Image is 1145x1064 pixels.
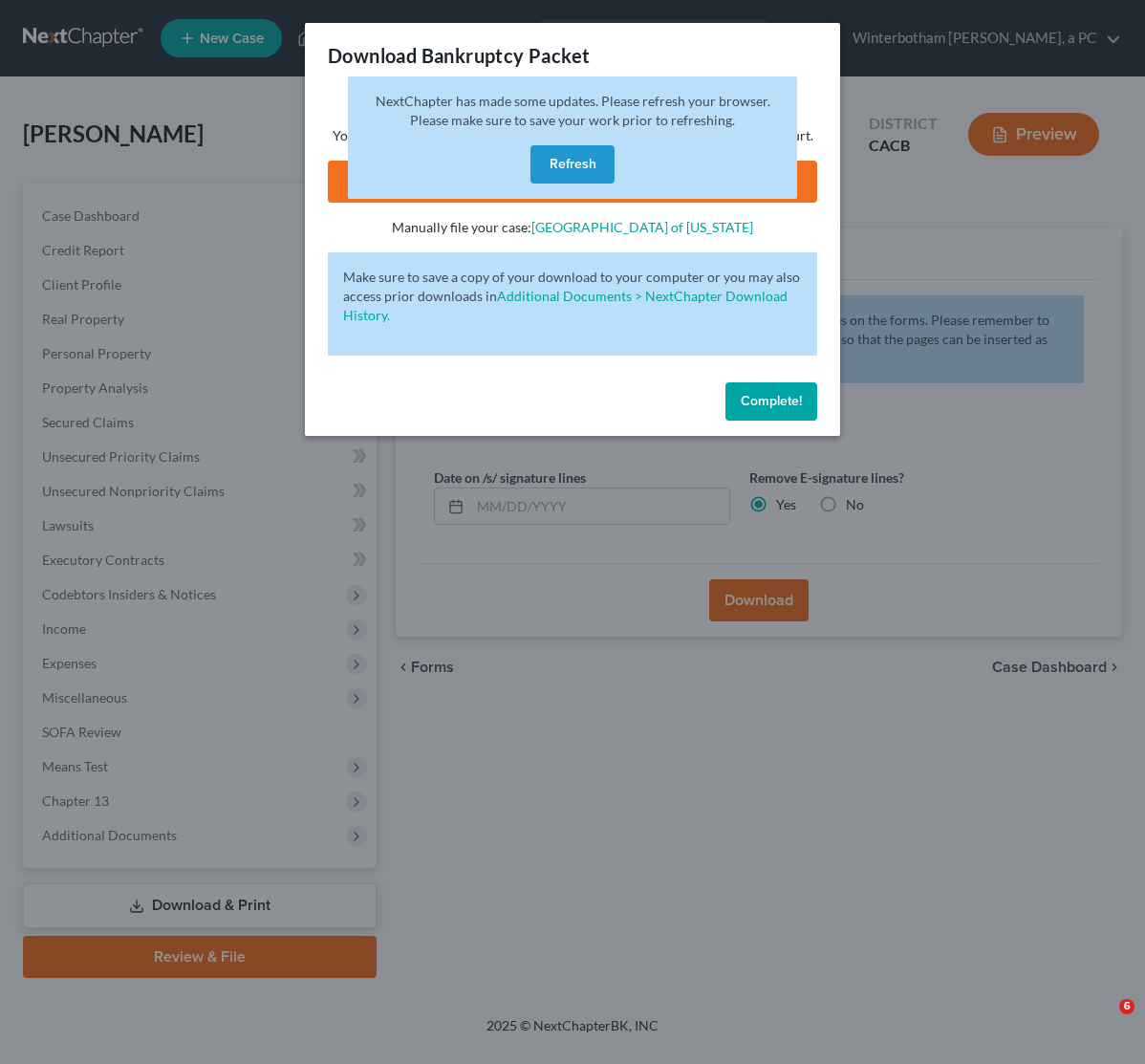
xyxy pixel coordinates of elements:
[725,382,817,421] button: Complete!
[328,88,817,119] h3: Hooray!
[343,268,802,325] p: Make sure to save a copy of your download to your computer or you may also access prior downloads in
[531,219,753,235] a: [GEOGRAPHIC_DATA] of [US_STATE]
[1119,999,1134,1014] span: 6
[741,393,802,409] span: Complete!
[376,93,770,128] span: NextChapter has made some updates. Please refresh your browser. Please make sure to save your wor...
[1080,999,1126,1045] iframe: Intercom live chat
[328,126,817,145] p: Your case was successfully merged and ready for filing with the bankruptcy court.
[328,42,590,69] h3: Download Bankruptcy Packet
[530,145,615,184] button: Refresh
[328,161,817,203] a: PDF Packet 1
[343,288,788,323] a: Additional Documents > NextChapter Download History.
[328,218,817,237] p: Manually file your case:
